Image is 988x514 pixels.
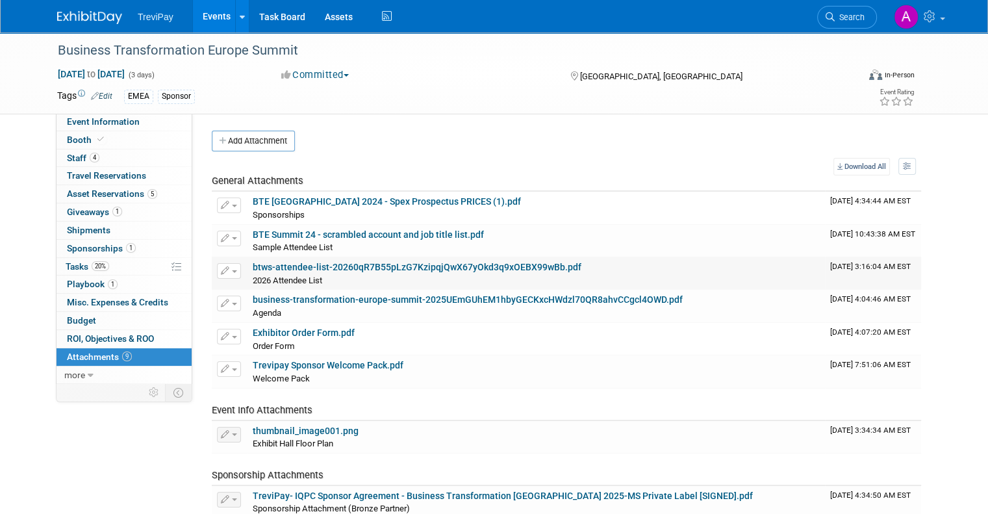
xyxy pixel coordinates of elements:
span: 9 [122,352,132,361]
a: Budget [57,312,192,329]
td: Tags [57,89,112,104]
a: Trevipay Sponsor Welcome Pack.pdf [253,360,403,370]
a: Tasks20% [57,258,192,276]
span: 1 [108,279,118,289]
a: Exhibitor Order Form.pdf [253,328,355,338]
a: TreviPay- IQPC Sponsor Agreement - Business Transformation [GEOGRAPHIC_DATA] 2025-MS Private Labe... [253,491,753,501]
span: ROI, Objectives & ROO [67,333,154,344]
td: Upload Timestamp [825,323,921,355]
a: business-transformation-europe-summit-2025UEmGUhEM1hbyGECKxcHWdzl70QR8ahvCCgcl4OWD.pdf [253,294,683,305]
button: Committed [277,68,354,82]
a: BTE Summit 24 - scrambled account and job title list.pdf [253,229,484,240]
span: 2026 Attendee List [253,276,322,285]
td: Upload Timestamp [825,421,921,454]
span: Upload Timestamp [830,294,911,303]
a: Booth [57,131,192,149]
span: Search [835,12,865,22]
td: Upload Timestamp [825,225,921,257]
div: In-Person [884,70,915,80]
span: Tasks [66,261,109,272]
span: Agenda [253,308,281,318]
span: 1 [126,243,136,253]
img: Format-Inperson.png [869,70,882,80]
span: TreviPay [138,12,173,22]
div: Event Format [788,68,915,87]
span: more [64,370,85,380]
img: Alen Lovric [894,5,918,29]
span: [GEOGRAPHIC_DATA], [GEOGRAPHIC_DATA] [580,71,742,81]
span: Welcome Pack [253,374,310,383]
div: Sponsor [158,90,195,103]
td: Upload Timestamp [825,192,921,224]
td: Toggle Event Tabs [166,384,192,401]
span: Upload Timestamp [830,426,911,435]
span: Travel Reservations [67,170,146,181]
td: Upload Timestamp [825,355,921,388]
span: Event Information [67,116,140,127]
a: btws-attendee-list-20260qR7B55pLzG7KzipqjQwX67yOkd3q9xOEBX99wBb.pdf [253,262,581,272]
div: EMEA [124,90,153,103]
img: ExhibitDay [57,11,122,24]
span: to [85,69,97,79]
span: Misc. Expenses & Credits [67,297,168,307]
a: Travel Reservations [57,167,192,185]
a: Event Information [57,113,192,131]
span: 4 [90,153,99,162]
span: Sponsorships [67,243,136,253]
span: Order Form [253,341,295,351]
span: Sponsorship Attachment (Bronze Partner) [253,504,410,513]
span: [DATE] [DATE] [57,68,125,80]
span: 20% [92,261,109,271]
span: (3 days) [127,71,155,79]
a: Edit [91,92,112,101]
span: Staff [67,153,99,163]
span: Attachments [67,352,132,362]
span: Event Info Attachments [212,404,312,416]
a: Sponsorships1 [57,240,192,257]
a: ROI, Objectives & ROO [57,330,192,348]
span: Shipments [67,225,110,235]
span: Sponsorships [253,210,305,220]
span: Upload Timestamp [830,360,911,369]
a: Staff4 [57,149,192,167]
span: 1 [112,207,122,216]
a: Shipments [57,222,192,239]
span: Sample Attendee List [253,242,333,252]
a: Search [817,6,877,29]
td: Upload Timestamp [825,257,921,290]
span: Exhibit Hall Floor Plan [253,439,333,448]
div: Business Transformation Europe Summit [53,39,842,62]
span: Upload Timestamp [830,229,915,238]
span: Booth [67,135,107,145]
a: thumbnail_image001.png [253,426,359,436]
td: Upload Timestamp [825,290,921,322]
span: Asset Reservations [67,188,157,199]
button: Add Attachment [212,131,295,151]
span: Upload Timestamp [830,196,911,205]
span: Budget [67,315,96,326]
span: Playbook [67,279,118,289]
span: Upload Timestamp [830,328,911,337]
a: Download All [833,158,890,175]
i: Booth reservation complete [97,136,104,143]
span: 5 [147,189,157,199]
span: Upload Timestamp [830,262,911,271]
span: Giveaways [67,207,122,217]
td: Personalize Event Tab Strip [143,384,166,401]
a: Asset Reservations5 [57,185,192,203]
a: BTE [GEOGRAPHIC_DATA] 2024 - Spex Prospectus PRICES (1).pdf [253,196,521,207]
a: Playbook1 [57,276,192,293]
div: Event Rating [879,89,914,96]
a: Giveaways1 [57,203,192,221]
a: more [57,366,192,384]
a: Misc. Expenses & Credits [57,294,192,311]
span: General Attachments [212,175,303,186]
span: Upload Timestamp [830,491,911,500]
a: Attachments9 [57,348,192,366]
span: Sponsorship Attachments [212,469,323,481]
